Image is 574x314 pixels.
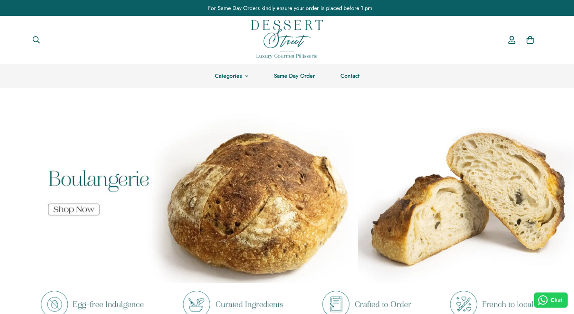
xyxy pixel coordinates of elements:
[261,64,328,88] a: Same Day Order
[26,31,47,49] button: Search
[521,31,539,49] a: 0
[550,296,562,304] span: Chat
[503,28,521,51] a: Account
[251,16,323,64] a: Dessert Street
[251,20,323,59] img: Dessert Street
[202,64,261,88] a: Categories
[534,292,568,308] button: Chat
[328,64,372,88] a: Contact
